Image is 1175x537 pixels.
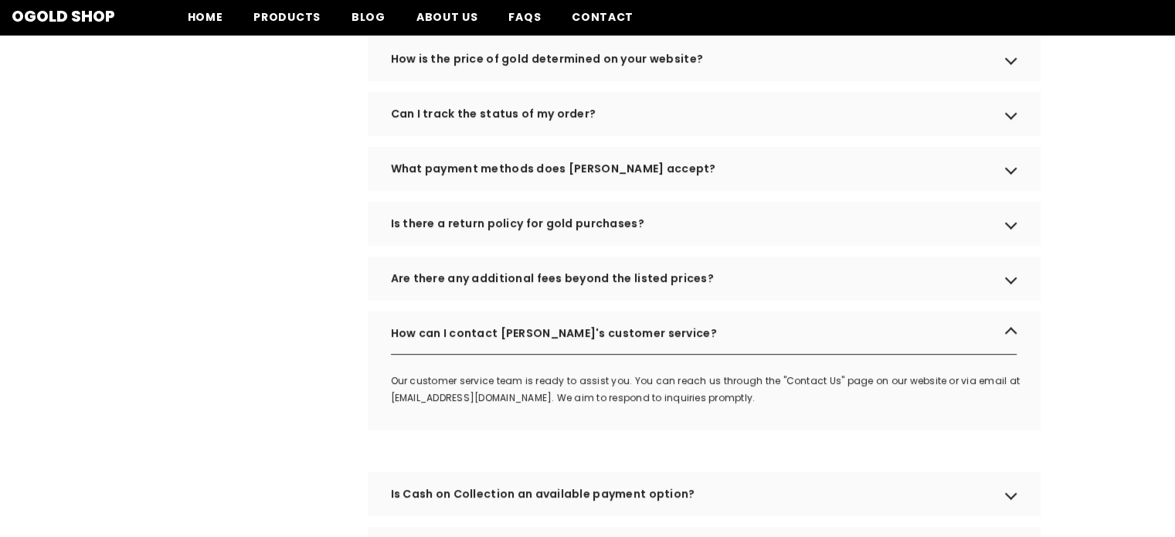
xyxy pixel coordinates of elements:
a: Products [238,8,336,35]
div: Is Cash on Collection an available payment option? [368,472,1040,515]
span: Products [253,9,321,25]
div: How is the price of gold determined on your website? [368,37,1040,80]
span: FAQs [508,9,541,25]
div: What payment methods does [PERSON_NAME] accept? [368,147,1040,190]
a: Ogold Shop [12,8,115,24]
span: Home [188,9,223,25]
span: Contact [572,9,633,25]
div: Our customer service team is ready to assist you. You can reach us through the "Contact Us" page ... [391,372,1040,406]
a: Contact [556,8,649,35]
span: Blog [351,9,385,25]
div: Is there a return policy for gold purchases? [368,202,1040,245]
a: About us [401,8,494,35]
div: How can I contact [PERSON_NAME]'s customer service? [368,311,1040,355]
span: About us [416,9,478,25]
div: Can I track the status of my order? [368,92,1040,135]
a: Home [172,8,239,35]
a: FAQs [493,8,556,35]
div: Are there any additional fees beyond the listed prices? [368,257,1040,300]
a: Blog [336,8,401,35]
